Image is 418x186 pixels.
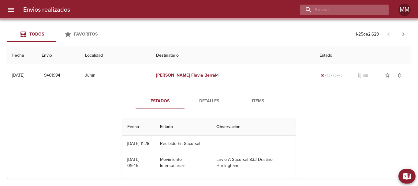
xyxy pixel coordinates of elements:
[12,73,24,78] div: [DATE]
[29,32,44,37] span: Todos
[319,72,344,78] div: Generado
[188,97,230,105] span: Detalles
[155,136,211,152] td: Recibido En Sucursal
[394,69,406,82] button: Activar notificaciones
[122,118,155,136] th: Fecha
[363,72,369,78] span: No tiene pedido asociado
[321,74,324,77] span: radio_button_checked
[398,4,411,16] div: Abrir información de usuario
[211,118,296,136] th: Observacion
[356,31,379,37] p: 1 - 25 de 2.629
[339,74,343,77] span: radio_button_unchecked
[151,64,315,86] td: Ml
[398,169,416,184] button: Exportar Excel
[37,47,80,64] th: Envio
[4,2,18,17] button: menu
[44,72,60,79] span: 9461994
[7,47,37,64] th: Fecha
[327,74,330,77] span: radio_button_unchecked
[80,47,151,64] th: Localidad
[211,152,296,174] td: Envio A Sucursal 833 Destino: Hurlingham
[139,97,181,105] span: Estados
[127,157,139,168] div: [DATE] 09:45
[42,70,63,81] button: 9461994
[191,73,203,78] em: Flavia
[7,27,105,42] div: Tabs Envios
[381,69,394,82] button: Agregar a favoritos
[136,94,282,108] div: Tabs detalle de guia
[333,74,337,77] span: radio_button_unchecked
[384,72,390,78] span: star_border
[151,47,315,64] th: Destinatario
[237,97,279,105] span: Items
[396,27,411,42] span: Pagina siguiente
[356,72,363,78] span: No tiene documentos adjuntos
[74,32,98,37] span: Favoritos
[127,141,149,146] div: [DATE] 11:28
[398,4,411,16] div: MM
[155,152,211,174] td: Movimiento Intersucursal
[381,31,396,37] span: Pagina anterior
[80,64,151,86] td: Junin
[300,5,378,15] input: buscar
[204,73,215,78] em: Berra
[23,5,70,15] h6: Envios realizados
[156,73,190,78] em: [PERSON_NAME]
[397,72,403,78] span: notifications_none
[155,118,211,136] th: Estado
[315,47,411,64] th: Estado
